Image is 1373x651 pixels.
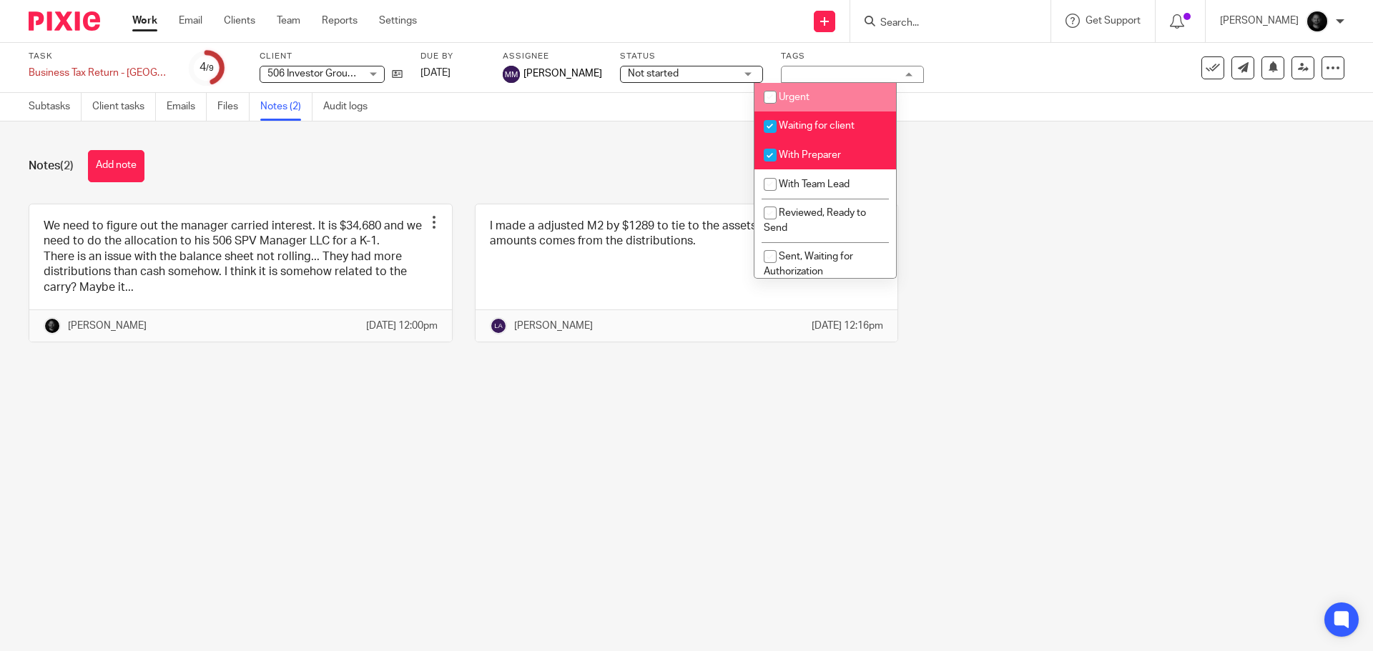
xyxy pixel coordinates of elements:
[779,179,850,189] span: With Team Lead
[267,69,405,79] span: 506 Investor Group / CrowdDD
[260,51,403,62] label: Client
[29,11,100,31] img: Pixie
[420,51,485,62] label: Due by
[523,66,602,81] span: [PERSON_NAME]
[322,14,358,28] a: Reports
[503,51,602,62] label: Assignee
[167,93,207,121] a: Emails
[779,92,809,102] span: Urgent
[44,317,61,334] img: Chris.jpg
[514,319,593,333] p: [PERSON_NAME]
[224,14,255,28] a: Clients
[366,319,438,333] p: [DATE] 12:00pm
[29,66,172,80] div: Business Tax Return - Naples
[420,68,451,78] span: [DATE]
[1220,14,1299,28] p: [PERSON_NAME]
[92,93,156,121] a: Client tasks
[764,252,853,277] span: Sent, Waiting for Authorization
[200,59,214,76] div: 4
[179,14,202,28] a: Email
[1306,10,1329,33] img: Chris.jpg
[29,66,172,80] div: Business Tax Return - [GEOGRAPHIC_DATA]
[60,160,74,172] span: (2)
[277,14,300,28] a: Team
[29,159,74,174] h1: Notes
[764,208,866,233] span: Reviewed, Ready to Send
[879,17,1008,30] input: Search
[779,121,855,131] span: Waiting for client
[323,93,378,121] a: Audit logs
[206,64,214,72] small: /9
[260,93,313,121] a: Notes (2)
[29,93,82,121] a: Subtasks
[29,51,172,62] label: Task
[490,317,507,334] img: svg%3E
[217,93,250,121] a: Files
[781,51,924,62] label: Tags
[812,319,883,333] p: [DATE] 12:16pm
[379,14,417,28] a: Settings
[779,150,841,160] span: With Preparer
[88,150,144,182] button: Add note
[620,51,763,62] label: Status
[132,14,157,28] a: Work
[68,319,147,333] p: [PERSON_NAME]
[628,69,679,79] span: Not started
[1086,16,1141,26] span: Get Support
[503,66,520,83] img: svg%3E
